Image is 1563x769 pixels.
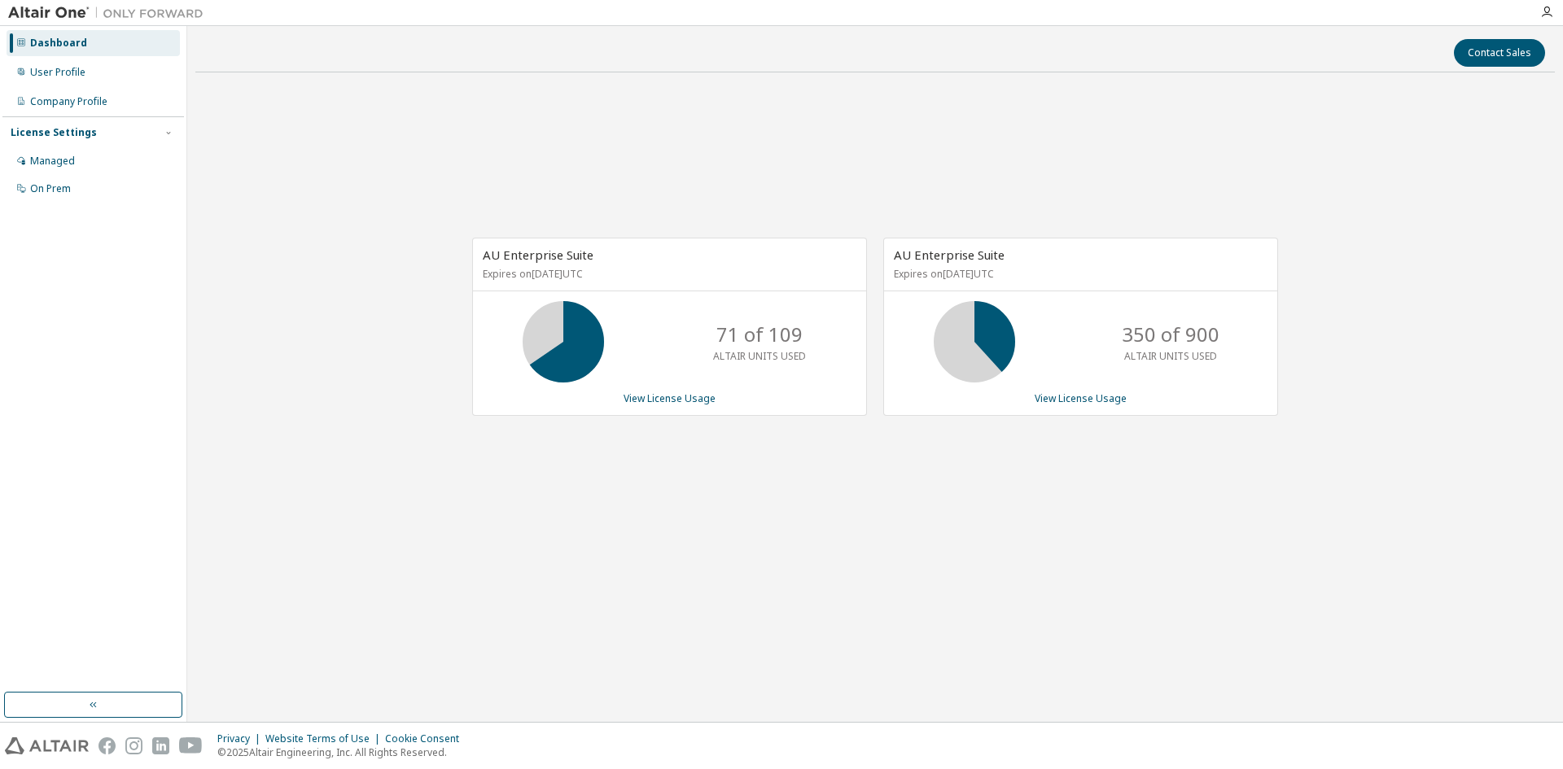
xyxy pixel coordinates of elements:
span: AU Enterprise Suite [483,247,593,263]
div: Website Terms of Use [265,732,385,745]
p: © 2025 Altair Engineering, Inc. All Rights Reserved. [217,745,469,759]
img: youtube.svg [179,737,203,754]
div: License Settings [11,126,97,139]
div: On Prem [30,182,71,195]
div: Company Profile [30,95,107,108]
div: Cookie Consent [385,732,469,745]
p: Expires on [DATE] UTC [894,267,1263,281]
div: User Profile [30,66,85,79]
a: View License Usage [624,391,716,405]
img: facebook.svg [99,737,116,754]
p: ALTAIR UNITS USED [713,349,806,363]
button: Contact Sales [1454,39,1545,67]
a: View License Usage [1035,391,1127,405]
img: altair_logo.svg [5,737,89,754]
div: Dashboard [30,37,87,50]
img: Altair One [8,5,212,21]
p: 350 of 900 [1122,321,1219,348]
p: 71 of 109 [716,321,803,348]
p: Expires on [DATE] UTC [483,267,852,281]
span: AU Enterprise Suite [894,247,1005,263]
img: linkedin.svg [152,737,169,754]
div: Managed [30,155,75,168]
p: ALTAIR UNITS USED [1124,349,1217,363]
img: instagram.svg [125,737,142,754]
div: Privacy [217,732,265,745]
